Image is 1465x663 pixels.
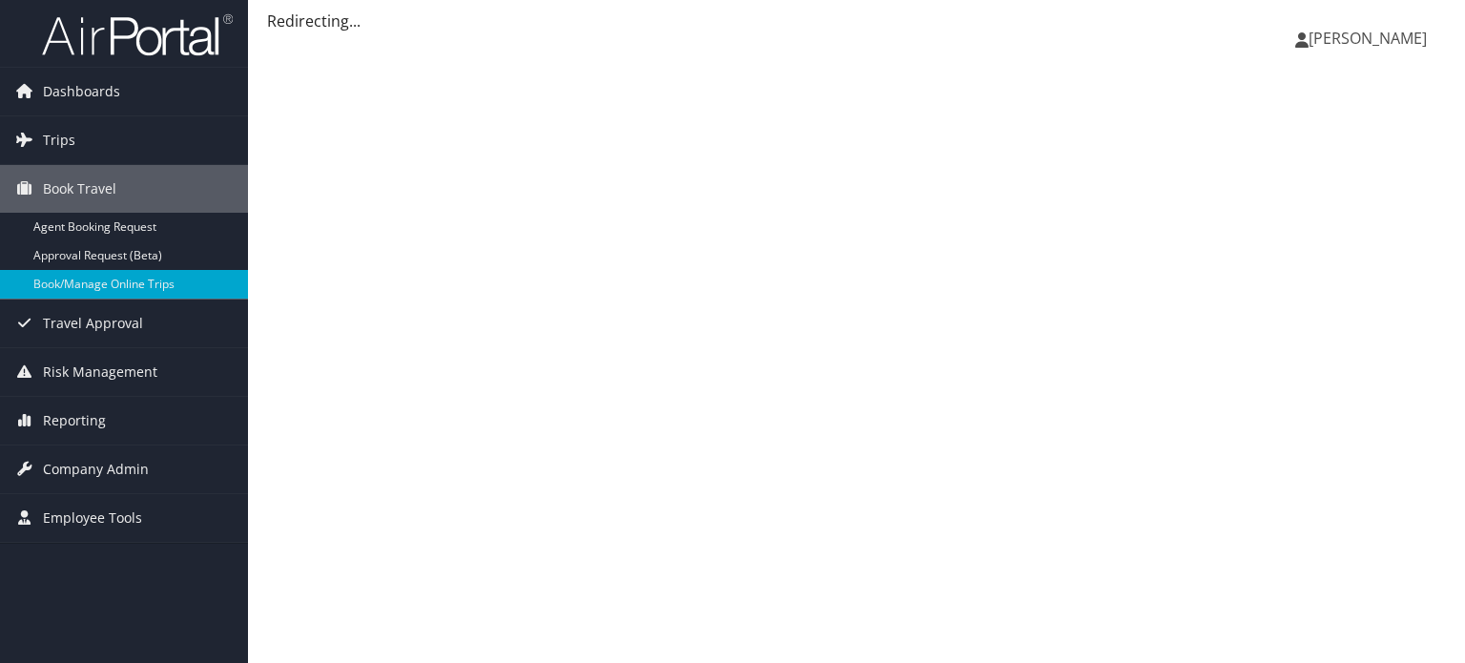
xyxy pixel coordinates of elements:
[43,165,116,213] span: Book Travel
[43,300,143,347] span: Travel Approval
[42,12,233,57] img: airportal-logo.png
[1309,28,1427,49] span: [PERSON_NAME]
[267,10,1446,32] div: Redirecting...
[1295,10,1446,67] a: [PERSON_NAME]
[43,348,157,396] span: Risk Management
[43,397,106,445] span: Reporting
[43,445,149,493] span: Company Admin
[43,494,142,542] span: Employee Tools
[43,116,75,164] span: Trips
[43,68,120,115] span: Dashboards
